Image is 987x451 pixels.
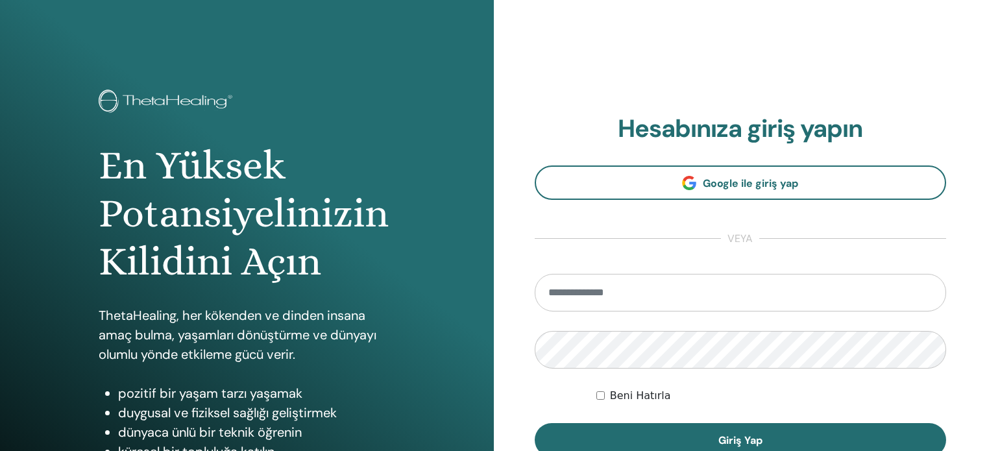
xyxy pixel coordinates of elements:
[721,231,759,247] span: veya
[118,422,395,442] li: dünyaca ünlü bir teknik öğrenin
[703,177,798,190] span: Google ile giriş yap
[596,388,946,404] div: Keep me authenticated indefinitely or until I manually logout
[99,141,395,286] h1: En Yüksek Potansiyelinizin Kilidini Açın
[99,306,395,364] p: ThetaHealing, her kökenden ve dinden insana amaç bulma, yaşamları dönüştürme ve dünyayı olumlu yö...
[610,388,671,404] label: Beni Hatırla
[718,433,762,447] span: Giriş Yap
[118,384,395,403] li: pozitif bir yaşam tarzı yaşamak
[118,403,395,422] li: duygusal ve fiziksel sağlığı geliştirmek
[535,165,947,200] a: Google ile giriş yap
[535,114,947,144] h2: Hesabınıza giriş yapın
